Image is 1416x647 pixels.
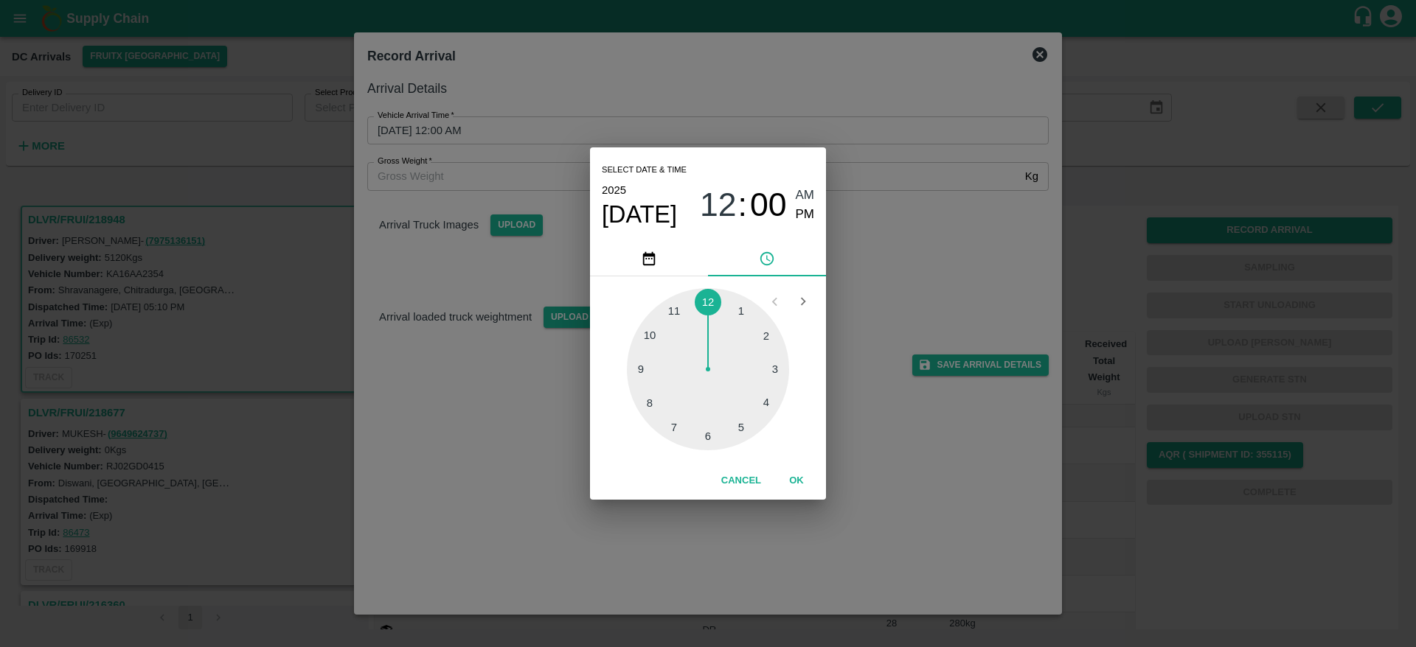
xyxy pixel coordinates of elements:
span: 00 [750,186,787,224]
button: PM [796,205,815,225]
button: 00 [750,186,787,225]
span: Select date & time [602,159,687,181]
button: OK [773,468,820,494]
button: 2025 [602,181,626,200]
button: 12 [700,186,737,225]
button: [DATE] [602,200,677,229]
button: pick time [708,241,826,276]
button: Cancel [715,468,767,494]
button: AM [796,186,815,206]
button: Open next view [789,287,817,315]
span: : [738,186,747,225]
button: pick date [590,241,708,276]
span: 12 [700,186,737,224]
